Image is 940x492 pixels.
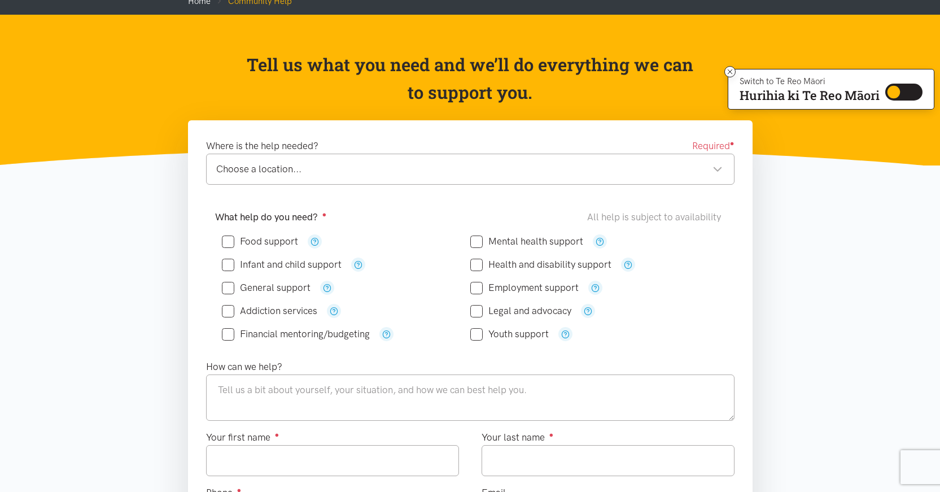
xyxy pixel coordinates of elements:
[692,138,734,154] span: Required
[222,306,317,316] label: Addiction services
[470,260,611,269] label: Health and disability support
[322,210,327,219] sup: ●
[549,430,554,439] sup: ●
[222,283,311,293] label: General support
[482,430,554,445] label: Your last name
[216,162,723,177] div: Choose a location...
[206,359,282,375] label: How can we help?
[470,306,571,316] label: Legal and advocacy
[470,237,583,246] label: Mental health support
[587,210,725,225] div: All help is subject to availability
[246,51,694,107] p: Tell us what you need and we’ll do everything we can to support you.
[740,90,880,101] p: Hurihia ki Te Reo Māori
[215,210,327,225] label: What help do you need?
[206,138,318,154] label: Where is the help needed?
[222,329,370,339] label: Financial mentoring/budgeting
[470,283,579,293] label: Employment support
[275,430,279,439] sup: ●
[206,430,279,445] label: Your first name
[730,139,734,147] sup: ●
[740,78,880,85] p: Switch to Te Reo Māori
[222,260,342,269] label: Infant and child support
[470,329,549,339] label: Youth support
[222,237,298,246] label: Food support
